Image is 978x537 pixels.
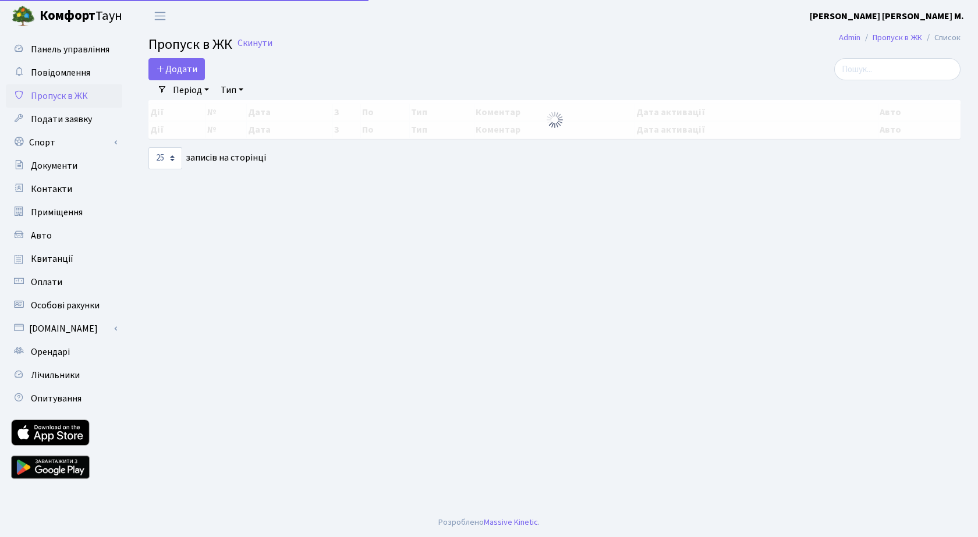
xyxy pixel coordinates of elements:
[31,229,52,242] span: Авто
[148,147,182,169] select: записів на сторінці
[6,224,122,247] a: Авто
[6,38,122,61] a: Панель управління
[6,317,122,340] a: [DOMAIN_NAME]
[6,387,122,410] a: Опитування
[31,369,80,382] span: Лічильники
[31,346,70,358] span: Орендарі
[545,111,564,129] img: Обробка...
[148,34,232,55] span: Пропуск в ЖК
[31,206,83,219] span: Приміщення
[31,43,109,56] span: Панель управління
[31,66,90,79] span: Повідомлення
[6,131,122,154] a: Спорт
[6,271,122,294] a: Оплати
[148,147,266,169] label: записів на сторінці
[31,183,72,195] span: Контакти
[839,31,860,44] a: Admin
[810,10,964,23] b: [PERSON_NAME] [PERSON_NAME] М.
[922,31,961,44] li: Список
[438,516,540,529] div: Розроблено .
[6,201,122,224] a: Приміщення
[6,247,122,271] a: Квитанції
[6,177,122,201] a: Контакти
[821,26,978,50] nav: breadcrumb
[6,364,122,387] a: Лічильники
[40,6,95,25] b: Комфорт
[810,9,964,23] a: [PERSON_NAME] [PERSON_NAME] М.
[40,6,122,26] span: Таун
[484,516,538,528] a: Massive Kinetic
[31,299,100,312] span: Особові рахунки
[156,63,197,76] span: Додати
[834,58,961,80] input: Пошук...
[31,392,81,405] span: Опитування
[6,154,122,177] a: Документи
[31,159,77,172] span: Документи
[216,80,248,100] a: Тип
[31,253,73,265] span: Квитанції
[168,80,214,100] a: Період
[31,113,92,126] span: Подати заявку
[873,31,922,44] a: Пропуск в ЖК
[6,84,122,108] a: Пропуск в ЖК
[146,6,175,26] button: Переключити навігацію
[6,340,122,364] a: Орендарі
[148,58,205,80] a: Додати
[31,90,88,102] span: Пропуск в ЖК
[6,61,122,84] a: Повідомлення
[238,38,272,49] a: Скинути
[6,294,122,317] a: Особові рахунки
[6,108,122,131] a: Подати заявку
[12,5,35,28] img: logo.png
[31,276,62,289] span: Оплати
